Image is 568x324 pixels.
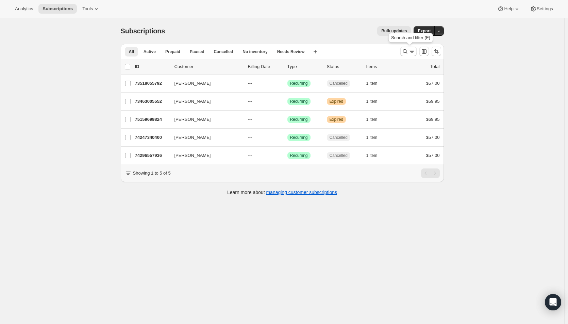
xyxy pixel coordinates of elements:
[170,78,238,89] button: [PERSON_NAME]
[493,4,524,14] button: Help
[227,189,337,196] p: Learn more about
[400,47,417,56] button: Search and filter results
[419,47,429,56] button: Customize table column order and visibility
[248,135,252,140] span: ---
[330,117,344,122] span: Expired
[418,28,431,34] span: Export
[432,47,441,56] button: Sort the results
[165,49,180,54] span: Prepaid
[248,117,252,122] span: ---
[78,4,104,14] button: Tools
[330,153,348,158] span: Cancelled
[170,114,238,125] button: [PERSON_NAME]
[135,133,440,142] div: 74247340400[PERSON_NAME]---SuccessRecurringCancelled1 item$57.00
[174,116,211,123] span: [PERSON_NAME]
[170,132,238,143] button: [PERSON_NAME]
[266,190,337,195] a: managing customer subscriptions
[170,96,238,107] button: [PERSON_NAME]
[366,81,378,86] span: 1 item
[135,63,169,70] p: ID
[135,152,169,159] p: 74296557936
[290,81,308,86] span: Recurring
[366,97,385,106] button: 1 item
[135,80,169,87] p: 73518055792
[243,49,267,54] span: No inventory
[366,99,378,104] span: 1 item
[526,4,557,14] button: Settings
[135,79,440,88] div: 73518055792[PERSON_NAME]---SuccessRecurringCancelled1 item$57.00
[290,153,308,158] span: Recurring
[129,49,134,54] span: All
[426,81,440,86] span: $57.00
[248,63,282,70] p: Billing Date
[366,133,385,142] button: 1 item
[135,115,440,124] div: 75159699824[PERSON_NAME]---SuccessRecurringWarningExpired1 item$69.95
[277,49,305,54] span: Needs Review
[290,99,308,104] span: Recurring
[248,153,252,158] span: ---
[135,63,440,70] div: IDCustomerBilling DateTypeStatusItemsTotal
[174,63,243,70] p: Customer
[290,135,308,140] span: Recurring
[133,170,171,177] p: Showing 1 to 5 of 5
[190,49,204,54] span: Paused
[421,168,440,178] nav: Pagination
[287,63,321,70] div: Type
[366,117,378,122] span: 1 item
[121,27,165,35] span: Subscriptions
[174,98,211,105] span: [PERSON_NAME]
[366,115,385,124] button: 1 item
[537,6,553,12] span: Settings
[144,49,156,54] span: Active
[38,4,77,14] button: Subscriptions
[426,135,440,140] span: $57.00
[310,47,321,56] button: Create new view
[170,150,238,161] button: [PERSON_NAME]
[327,63,361,70] p: Status
[174,80,211,87] span: [PERSON_NAME]
[174,152,211,159] span: [PERSON_NAME]
[426,99,440,104] span: $59.95
[248,81,252,86] span: ---
[366,153,378,158] span: 1 item
[43,6,73,12] span: Subscriptions
[135,116,169,123] p: 75159699824
[545,294,561,310] div: Open Intercom Messenger
[366,135,378,140] span: 1 item
[214,49,233,54] span: Cancelled
[15,6,33,12] span: Analytics
[426,153,440,158] span: $57.00
[430,63,439,70] p: Total
[414,26,435,36] button: Export
[135,134,169,141] p: 74247340400
[377,26,411,36] button: Bulk updates
[135,98,169,105] p: 73463005552
[290,117,308,122] span: Recurring
[135,151,440,160] div: 74296557936[PERSON_NAME]---SuccessRecurringCancelled1 item$57.00
[11,4,37,14] button: Analytics
[330,81,348,86] span: Cancelled
[248,99,252,104] span: ---
[82,6,93,12] span: Tools
[330,135,348,140] span: Cancelled
[366,63,400,70] div: Items
[174,134,211,141] span: [PERSON_NAME]
[366,151,385,160] button: 1 item
[381,28,407,34] span: Bulk updates
[135,97,440,106] div: 73463005552[PERSON_NAME]---SuccessRecurringWarningExpired1 item$59.95
[330,99,344,104] span: Expired
[504,6,513,12] span: Help
[366,79,385,88] button: 1 item
[426,117,440,122] span: $69.95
